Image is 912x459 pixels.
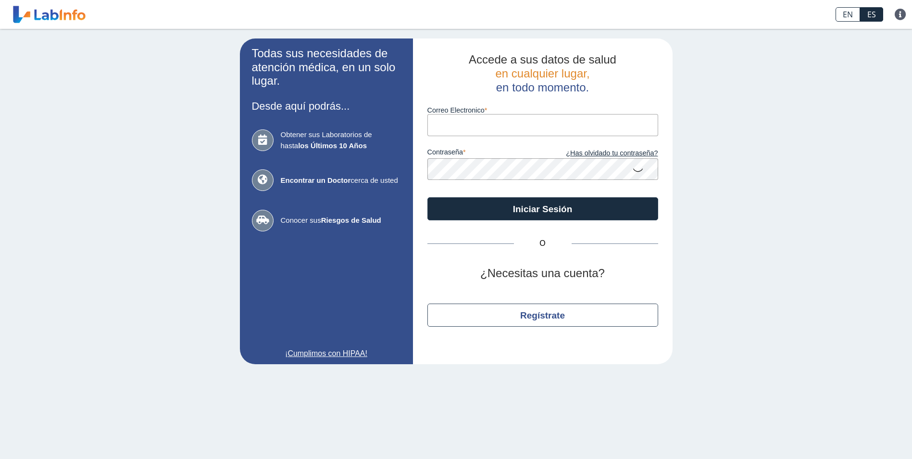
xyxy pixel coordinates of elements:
[543,148,658,159] a: ¿Has olvidado tu contraseña?
[495,67,589,80] span: en cualquier lugar,
[469,53,616,66] span: Accede a sus datos de salud
[321,216,381,224] b: Riesgos de Salud
[427,106,658,114] label: Correo Electronico
[298,141,367,150] b: los Últimos 10 Años
[281,175,401,186] span: cerca de usted
[427,197,658,220] button: Iniciar Sesión
[496,81,589,94] span: en todo momento.
[836,7,860,22] a: EN
[427,267,658,280] h2: ¿Necesitas una cuenta?
[281,129,401,151] span: Obtener sus Laboratorios de hasta
[281,215,401,226] span: Conocer sus
[860,7,883,22] a: ES
[281,176,351,184] b: Encontrar un Doctor
[252,47,401,88] h2: Todas sus necesidades de atención médica, en un solo lugar.
[252,100,401,112] h3: Desde aquí podrás...
[427,304,658,327] button: Regístrate
[514,238,572,249] span: O
[252,348,401,359] a: ¡Cumplimos con HIPAA!
[427,148,543,159] label: contraseña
